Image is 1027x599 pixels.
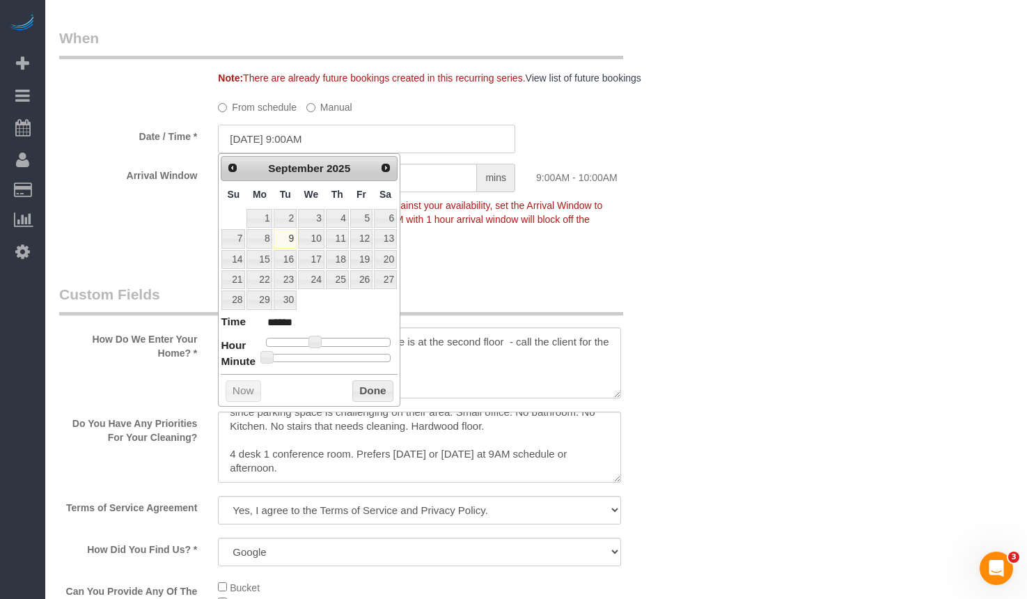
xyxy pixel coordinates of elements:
[350,270,373,289] a: 26
[49,412,207,444] label: Do You Have Any Priorities For Your Cleaning?
[280,189,291,200] span: Tuesday
[246,290,272,309] a: 29
[298,270,324,289] a: 24
[221,229,245,248] a: 7
[218,72,243,84] strong: Note:
[304,189,319,200] span: Wednesday
[326,209,349,228] a: 4
[246,250,272,269] a: 15
[253,189,267,200] span: Monday
[526,72,641,84] a: View list of future bookings
[49,125,207,143] label: Date / Time *
[526,164,684,185] div: 9:00AM - 10:00AM
[274,229,296,248] a: 9
[306,103,315,112] input: Manual
[326,250,349,269] a: 18
[221,354,256,371] dt: Minute
[374,209,397,228] a: 6
[274,250,296,269] a: 16
[376,158,395,178] a: Next
[380,162,391,173] span: Next
[218,200,602,239] span: To make this booking count against your availability, set the Arrival Window to match a spot on y...
[8,14,36,33] img: Automaid Logo
[274,209,296,228] a: 2
[306,95,352,114] label: Manual
[477,164,515,192] span: mins
[246,209,272,228] a: 1
[221,250,245,269] a: 14
[326,229,349,248] a: 11
[221,338,246,355] dt: Hour
[49,538,207,557] label: How Did You Find Us? *
[374,229,397,248] a: 13
[49,496,207,515] label: Terms of Service Agreement
[59,28,623,59] legend: When
[356,189,366,200] span: Friday
[207,71,684,85] div: There are already future bookings created in this recurring series.
[268,162,324,174] span: September
[374,250,397,269] a: 20
[49,327,207,360] label: How Do We Enter Your Home? *
[274,270,296,289] a: 23
[331,189,343,200] span: Thursday
[221,314,246,332] dt: Time
[221,290,245,309] a: 28
[226,380,261,403] button: Now
[218,95,297,114] label: From schedule
[230,582,260,593] span: Bucket
[227,162,238,173] span: Prev
[350,250,373,269] a: 19
[327,162,350,174] span: 2025
[326,270,349,289] a: 25
[374,270,397,289] a: 27
[49,164,207,182] label: Arrival Window
[246,229,272,248] a: 8
[228,189,240,200] span: Sunday
[218,103,227,112] input: From schedule
[223,158,242,178] a: Prev
[298,209,324,228] a: 3
[298,229,324,248] a: 10
[221,270,245,289] a: 21
[274,290,296,309] a: 30
[298,250,324,269] a: 17
[350,229,373,248] a: 12
[1008,552,1019,563] span: 3
[980,552,1013,585] iframe: Intercom live chat
[246,270,272,289] a: 22
[379,189,391,200] span: Saturday
[350,209,373,228] a: 5
[218,125,515,153] input: MM/DD/YYYY HH:MM
[352,380,393,403] button: Done
[59,284,623,316] legend: Custom Fields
